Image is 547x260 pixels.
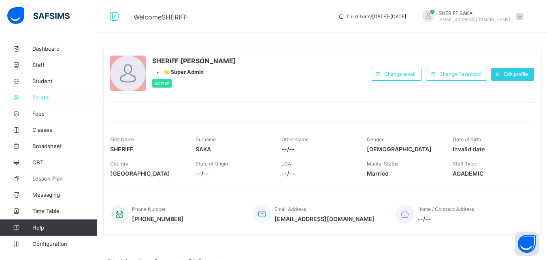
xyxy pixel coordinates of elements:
span: Fees [32,110,97,117]
span: SHERIFF SAKA [438,10,510,16]
span: [GEOGRAPHIC_DATA] [110,170,183,177]
span: --/-- [196,170,269,177]
span: Change Password [439,71,481,77]
span: SHERIFF [110,146,183,153]
span: Parent [32,94,97,101]
img: safsims [7,7,70,24]
span: [EMAIL_ADDRESS][DOMAIN_NAME] [438,17,510,22]
span: --/-- [281,146,355,153]
span: Time Table [32,208,97,214]
span: Marital Status [367,161,398,167]
span: --/-- [281,170,355,177]
span: ⭐ Super Admin [163,69,204,75]
span: [EMAIL_ADDRESS][DOMAIN_NAME] [275,215,375,222]
span: Help [32,224,97,231]
span: Country [110,161,128,167]
span: Messaging [32,191,97,198]
span: Surname [196,136,216,142]
span: SAKA [196,146,269,153]
span: Classes [32,127,97,133]
span: --/-- [417,215,474,222]
span: Gender [367,136,383,142]
span: Date of Birth [453,136,481,142]
span: Invalid date [453,146,526,153]
span: ACADEMIC [453,170,526,177]
span: Edit profile [504,71,528,77]
span: Lesson Plan [32,175,97,182]
span: CBT [32,159,97,165]
button: Open asap [515,232,539,256]
span: Dashboard [32,45,97,52]
span: Staff [32,62,97,68]
span: Change email [384,71,415,77]
span: LGA [281,161,291,167]
span: SHERIFF [PERSON_NAME] [152,57,236,65]
span: Other Name [281,136,309,142]
span: Email Address [275,206,306,212]
span: First Name [110,136,134,142]
span: Married [367,170,440,177]
span: Staff Type [453,161,476,167]
span: session/term information [338,13,406,19]
span: Configuration [32,241,97,247]
div: SHERIFFSAKA [414,10,528,23]
span: Active [154,81,170,86]
span: Welcome SHERIFF [134,13,187,21]
span: [PHONE_NUMBER] [132,215,184,222]
span: Broadsheet [32,143,97,149]
span: Student [32,78,97,84]
span: State of Origin [196,161,228,167]
span: [DEMOGRAPHIC_DATA] [367,146,440,153]
span: Home / Contract Address [417,206,474,212]
span: Phone Number [132,206,166,212]
div: • [152,69,236,75]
